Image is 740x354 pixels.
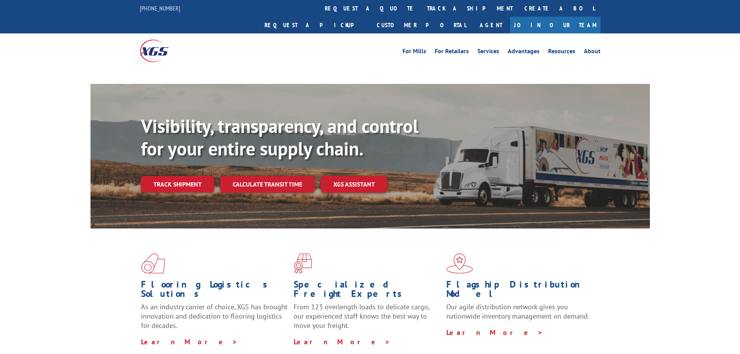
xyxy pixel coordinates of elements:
[371,17,472,33] a: Customer Portal
[508,48,540,57] a: Advantages
[141,114,418,160] b: Visibility, transparency, and control for your entire supply chain.
[220,176,315,193] a: Calculate transit time
[141,280,288,302] h1: Flooring Logistics Solutions
[402,48,426,57] a: For Mills
[584,48,601,57] a: About
[294,280,441,302] h1: Specialized Freight Experts
[259,17,371,33] a: Request a pickup
[446,302,589,321] span: Our agile distribution network gives you nationwide inventory management on demand.
[446,253,473,274] img: xgs-icon-flagship-distribution-model-red
[510,17,601,33] a: Join Our Team
[294,302,441,337] p: From 123 overlength loads to delicate cargo, our experienced staff knows the best way to move you...
[141,337,238,346] a: Learn More >
[294,337,390,346] a: Learn More >
[140,4,180,12] a: [PHONE_NUMBER]
[141,253,165,274] img: xgs-icon-total-supply-chain-intelligence-red
[472,17,510,33] a: Agent
[446,328,543,337] a: Learn More >
[294,253,312,274] img: xgs-icon-focused-on-flooring-red
[141,176,214,192] a: Track shipment
[548,48,575,57] a: Resources
[141,302,287,330] span: As an industry carrier of choice, XGS has brought innovation and dedication to flooring logistics...
[477,48,499,57] a: Services
[435,48,469,57] a: For Retailers
[321,176,387,193] a: XGS ASSISTANT
[446,280,593,302] h1: Flagship Distribution Model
